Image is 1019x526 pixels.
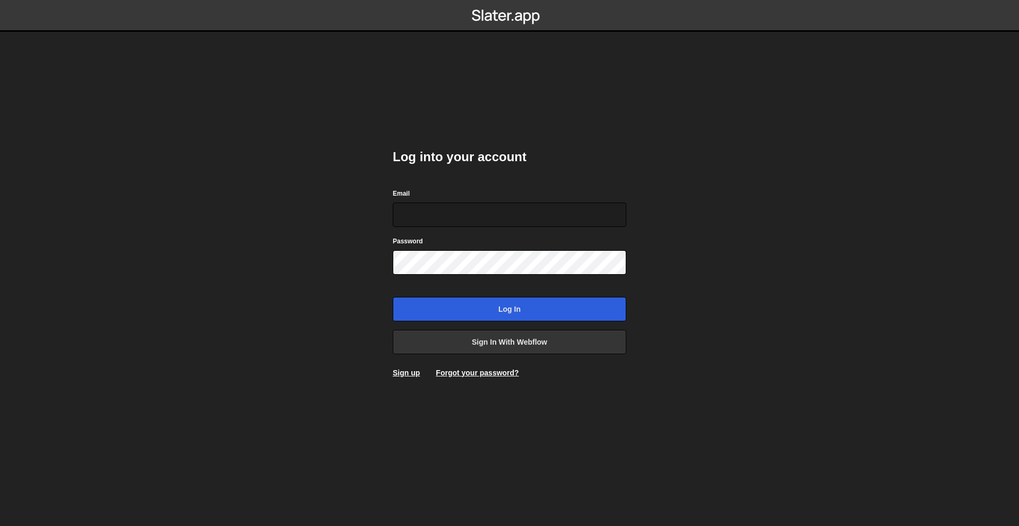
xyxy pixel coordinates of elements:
[393,330,626,354] a: Sign in with Webflow
[393,188,410,199] label: Email
[393,236,423,247] label: Password
[393,148,626,165] h2: Log into your account
[436,369,519,377] a: Forgot your password?
[393,369,420,377] a: Sign up
[393,297,626,321] input: Log in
